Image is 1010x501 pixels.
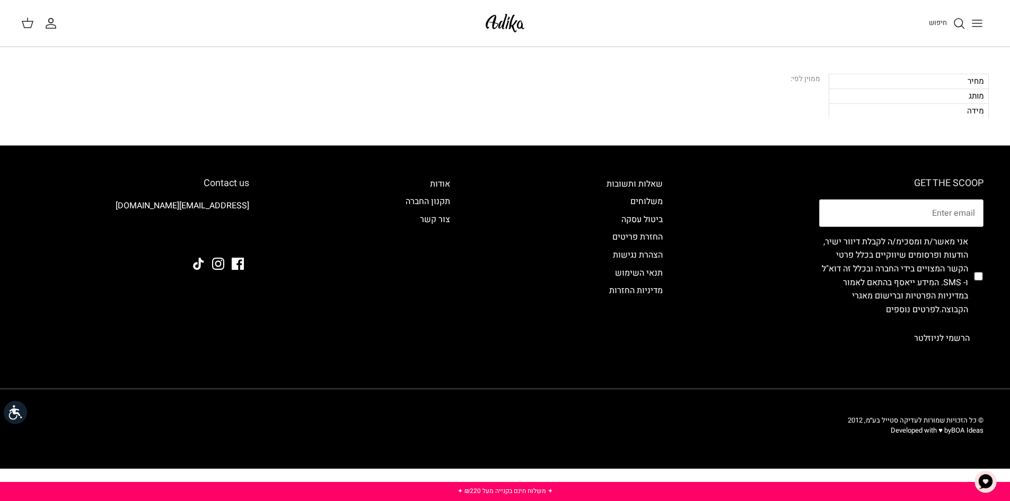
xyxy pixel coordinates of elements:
[951,425,983,435] a: BOA Ideas
[232,258,244,270] a: Facebook
[192,258,205,270] a: Tiktok
[791,74,820,85] div: ממוין לפי:
[819,178,983,189] h6: GET THE SCOOP
[430,178,450,190] a: אודות
[615,267,663,279] a: תנאי השימוש
[27,178,249,189] h6: Contact us
[929,17,947,28] span: חיפוש
[612,231,663,243] a: החזרת פריטים
[848,426,983,435] p: Developed with ♥ by
[116,199,249,212] a: [EMAIL_ADDRESS][DOMAIN_NAME]
[420,213,450,226] a: צור קשר
[482,11,528,36] img: Adika IL
[819,199,983,227] input: Email
[829,103,989,118] div: מידה
[220,229,249,243] img: Adika IL
[607,178,663,190] a: שאלות ותשובות
[45,17,62,30] a: החשבון שלי
[965,12,989,35] button: Toggle menu
[630,195,663,208] a: משלוחים
[886,303,939,316] a: לפרטים נוספים
[406,195,450,208] a: תקנון החברה
[829,89,989,103] div: מותג
[613,249,663,261] a: הצהרת נגישות
[848,415,983,425] span: © כל הזכויות שמורות לעדיקה סטייל בע״מ, 2012
[596,178,673,352] div: Secondary navigation
[900,325,983,351] button: הרשמי לניוזלטר
[819,235,968,317] label: אני מאשר/ת ומסכימ/ה לקבלת דיוור ישיר, הודעות ופרסומים שיווקיים בכלל פרטי הקשר המצויים בידי החברה ...
[395,178,461,352] div: Secondary navigation
[929,17,965,30] a: חיפוש
[458,486,553,496] a: ✦ משלוח חינם בקנייה מעל ₪220 ✦
[970,466,1002,498] button: צ'אט
[829,74,989,89] div: מחיר
[609,284,663,297] a: מדיניות החזרות
[621,213,663,226] a: ביטול עסקה
[212,258,224,270] a: Instagram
